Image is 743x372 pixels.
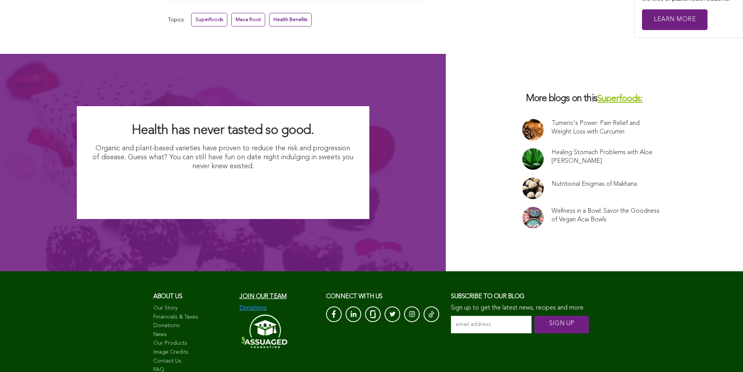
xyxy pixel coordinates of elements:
[153,358,232,365] a: Contact Us
[451,304,590,312] p: Sign up to get the latest news, recipes and more
[153,340,232,347] a: Our Products
[534,316,589,333] input: SIGN UP
[168,15,185,25] span: Topics:
[231,13,265,27] a: Maca Root
[551,148,660,166] a: Healing Stomach Problems with Aloe [PERSON_NAME]
[146,175,300,203] img: I Want Organic Shopping For Less
[153,294,183,300] span: About us
[551,207,660,224] a: Wellness in a Bowl: Savor the Goodness of Vegan Acai Bowls
[153,331,232,339] a: News
[551,180,637,189] a: Nutritional Enigmas of Makhana
[153,322,232,330] a: Donations
[370,310,376,318] img: glassdoor_White
[451,291,590,303] h3: Subscribe to our blog
[429,310,434,318] img: Tik-Tok-Icon
[451,316,532,333] input: email address
[153,313,232,321] a: Financials & Taxes
[551,119,660,136] a: Tumeric's Power: Pain Relief and Weight Loss with Curcumin
[92,144,354,171] p: Organic and plant-based varieties have proven to reduce the risk and progression of disease. Gues...
[239,312,288,351] img: Assuaged-Foundation-Logo-White
[92,122,354,139] h2: Health has never tasted so good.
[153,304,232,312] a: Our Story
[326,294,383,300] span: CONNECT with us
[269,13,312,27] a: Health Benefits
[191,13,227,27] a: Superfoods
[597,94,643,103] a: Superfoods:
[239,294,286,300] a: Join our team
[239,304,267,311] img: Donations
[642,9,708,30] a: Learn More
[522,93,667,105] h3: More blogs on this
[153,349,232,356] a: Image Credits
